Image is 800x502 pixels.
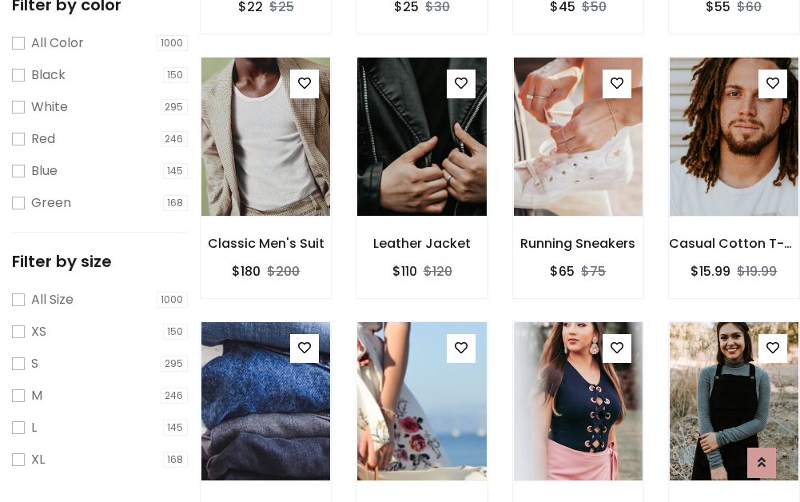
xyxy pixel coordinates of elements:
h5: Filter by size [12,252,188,271]
span: 1000 [157,292,189,308]
span: 246 [161,131,189,147]
span: 1000 [157,35,189,51]
label: Blue [31,161,58,181]
label: L [31,418,37,437]
h6: Casual Cotton T-Shirt [669,236,799,251]
span: 295 [161,356,189,372]
label: XL [31,450,45,469]
label: Black [31,66,66,85]
span: 246 [161,388,189,404]
label: All Size [31,290,74,309]
span: 145 [163,420,189,436]
del: $120 [424,262,452,281]
label: XS [31,322,46,341]
span: 168 [163,452,189,468]
label: M [31,386,42,405]
span: 295 [161,99,189,115]
del: $19.99 [737,262,777,281]
span: 150 [163,324,189,340]
label: Green [31,193,71,213]
h6: $110 [392,264,417,279]
del: $75 [581,262,606,281]
label: All Color [31,34,84,53]
h6: Running Sneakers [513,236,643,251]
h6: Classic Men's Suit [201,236,331,251]
span: 150 [163,67,189,83]
h6: Leather Jacket [356,236,487,251]
label: S [31,354,38,373]
label: Red [31,129,55,149]
h6: $180 [232,264,261,279]
del: $200 [267,262,300,281]
span: 145 [163,163,189,179]
label: White [31,98,68,117]
span: 168 [163,195,189,211]
h6: $65 [550,264,575,279]
h6: $15.99 [691,264,730,279]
